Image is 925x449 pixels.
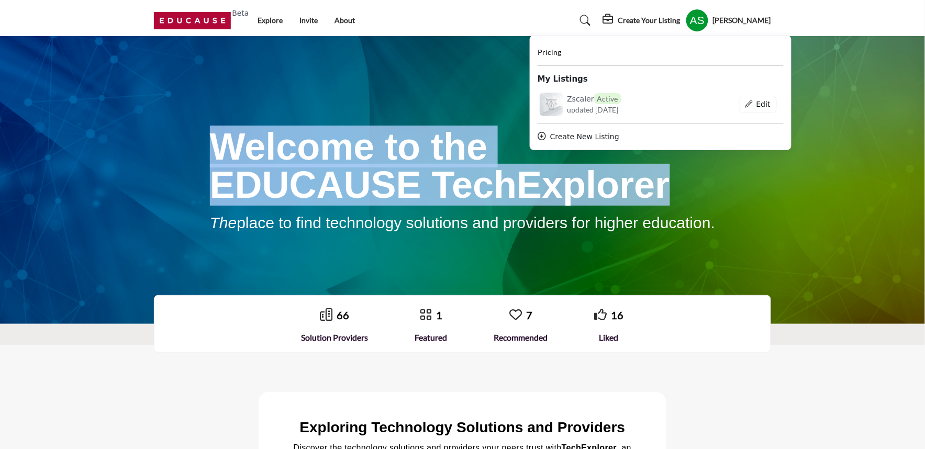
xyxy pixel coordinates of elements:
[594,331,623,344] div: Liked
[686,9,709,32] button: Show hide supplier dropdown
[337,309,350,321] a: 66
[538,131,784,142] div: Create New Listing
[538,93,681,116] a: zscaler logo ZscalerActive updated [DATE]
[570,12,598,29] a: Search
[302,331,369,344] div: Solution Providers
[603,14,681,27] div: Create Your Listing
[509,308,522,322] a: Go to Recommended
[618,16,681,25] h5: Create Your Listing
[437,309,443,321] a: 1
[526,309,532,321] a: 7
[300,419,626,435] span: Exploring Technology Solutions and Providers
[210,126,488,167] span: Welcome to the
[540,93,563,116] img: zscaler logo
[611,309,623,321] a: 16
[594,308,607,321] i: Go to Liked
[538,48,561,57] span: Pricing
[494,331,548,344] div: Recommended
[154,12,236,29] a: Beta
[210,214,237,231] em: The
[210,164,670,206] span: EDUCAUSE TechExplorer
[530,35,792,150] div: Create Your Listing
[739,96,776,114] div: Basic outlined example
[154,12,236,29] img: Site Logo
[594,93,621,104] span: Active
[567,104,619,115] span: updated [DATE]
[420,308,432,322] a: Go to Featured
[335,16,355,25] a: About
[210,214,716,231] span: place to find technology solutions and providers for higher education.
[415,331,448,344] div: Featured
[567,93,621,104] h6: Zscaler
[232,9,249,18] h6: Beta
[739,96,776,114] button: Show Company Details With Edit Page
[538,47,561,59] a: Pricing
[258,16,283,25] a: Explore
[300,16,318,25] a: Invite
[538,73,588,85] b: My Listings
[713,15,771,26] h5: [PERSON_NAME]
